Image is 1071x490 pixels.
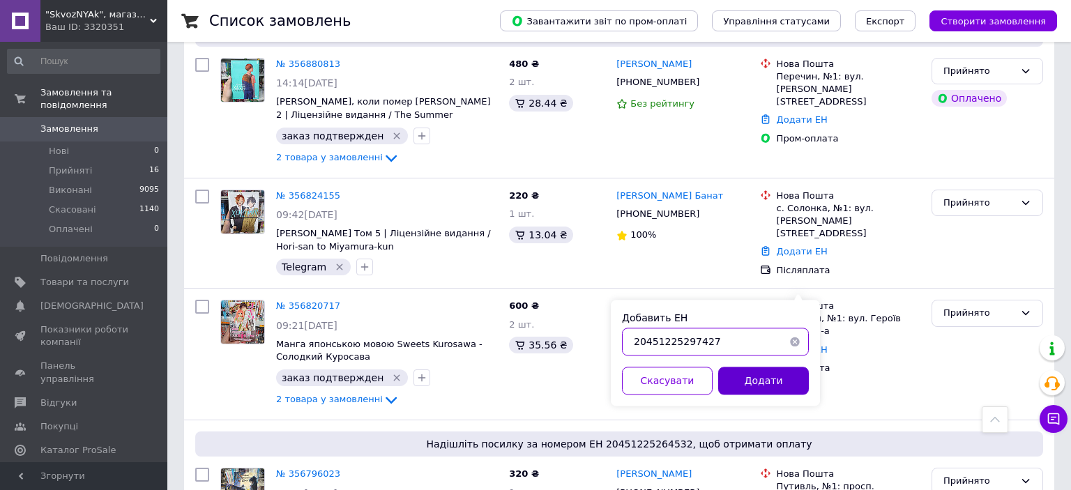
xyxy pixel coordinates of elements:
[154,223,159,236] span: 0
[40,397,77,409] span: Відгуки
[276,395,383,405] span: 2 товара у замовленні
[40,420,78,433] span: Покупці
[220,300,265,344] a: Фото товару
[630,229,656,240] span: 100%
[276,300,340,311] a: № 356820717
[712,10,841,31] button: Управління статусами
[40,323,129,349] span: Показники роботи компанії
[509,59,539,69] span: 480 ₴
[40,444,116,457] span: Каталог ProSale
[45,8,150,21] span: "SkvozNYAk", магазин аніме, манґи та коміксів
[943,306,1015,321] div: Прийнято
[777,468,920,480] div: Нова Пошта
[614,73,702,91] div: [PHONE_NUMBER]
[941,16,1046,26] span: Створити замовлення
[781,328,809,355] button: Очистить
[276,77,337,89] span: 14:14[DATE]
[509,190,539,201] span: 220 ₴
[40,360,129,385] span: Панель управління
[916,15,1057,26] a: Створити замовлення
[276,152,383,162] span: 2 товара у замовленні
[276,228,491,252] a: [PERSON_NAME] Том 5 | Ліцензійне видання / Hori-san to Miyamura-kun
[221,300,264,344] img: Фото товару
[276,394,400,404] a: 2 товара у замовленні
[276,468,340,479] a: № 356796023
[630,98,694,109] span: Без рейтингу
[866,16,905,26] span: Експорт
[777,312,920,337] div: Славутич, №1: вул. Героїв Дніпра, 2-а
[509,319,534,330] span: 2 шт.
[943,196,1015,210] div: Прийнято
[276,96,491,132] a: [PERSON_NAME], коли помер [PERSON_NAME] 2 | Ліцензійне видання / The Summer [PERSON_NAME]
[49,164,92,177] span: Прийняті
[7,49,160,74] input: Пошук
[276,209,337,220] span: 09:42[DATE]
[855,10,916,31] button: Експорт
[221,59,264,102] img: Фото товару
[509,337,572,353] div: 35.56 ₴
[500,10,698,31] button: Завантажити звіт по пром-оплаті
[616,190,723,203] a: [PERSON_NAME] Банат
[221,190,264,233] img: Фото товару
[276,152,400,162] a: 2 товара у замовленні
[40,123,98,135] span: Замовлення
[40,252,108,265] span: Повідомлення
[220,58,265,102] a: Фото товару
[622,367,713,395] button: Скасувати
[777,246,828,257] a: Додати ЕН
[49,145,69,158] span: Нові
[220,190,265,234] a: Фото товару
[723,16,830,26] span: Управління статусами
[282,261,326,273] span: Telegram
[391,130,402,141] svg: Видалити мітку
[929,10,1057,31] button: Створити замовлення
[40,300,144,312] span: [DEMOGRAPHIC_DATA]
[509,208,534,219] span: 1 шт.
[777,300,920,312] div: Нова Пошта
[943,64,1015,79] div: Прийнято
[509,77,534,87] span: 2 шт.
[1040,405,1068,433] button: Чат з покупцем
[777,190,920,202] div: Нова Пошта
[209,13,351,29] h1: Список замовлень
[45,21,167,33] div: Ваш ID: 3320351
[777,70,920,109] div: Перечин, №1: вул. [PERSON_NAME][STREET_ADDRESS]
[276,339,483,362] a: Манга японською мовою Sweets Kurosawa - Солодкий Куросава
[154,145,159,158] span: 0
[49,204,96,216] span: Скасовані
[276,59,340,69] a: № 356880813
[40,276,129,289] span: Товари та послуги
[49,223,93,236] span: Оплачені
[40,86,167,112] span: Замовлення та повідомлення
[201,437,1038,451] span: Надішліть посилку за номером ЕН 20451225264532, щоб отримати оплату
[334,261,345,273] svg: Видалити мітку
[509,95,572,112] div: 28.44 ₴
[139,184,159,197] span: 9095
[943,474,1015,489] div: Прийнято
[932,90,1007,107] div: Оплачено
[777,58,920,70] div: Нова Пошта
[614,205,702,223] div: [PHONE_NUMBER]
[777,362,920,374] div: Післяплата
[276,190,340,201] a: № 356824155
[777,132,920,145] div: Пром-оплата
[282,130,383,141] span: заказ подтвержден
[139,204,159,216] span: 1140
[276,320,337,331] span: 09:21[DATE]
[282,372,383,383] span: заказ подтвержден
[777,202,920,240] div: с. Солонка, №1: вул. [PERSON_NAME][STREET_ADDRESS]
[49,184,92,197] span: Виконані
[511,15,687,27] span: Завантажити звіт по пром-оплаті
[149,164,159,177] span: 16
[509,468,539,479] span: 320 ₴
[622,312,688,323] label: Добавить ЕН
[718,367,809,395] button: Додати
[616,58,692,71] a: [PERSON_NAME]
[777,114,828,125] a: Додати ЕН
[509,300,539,311] span: 600 ₴
[616,468,692,481] a: [PERSON_NAME]
[777,264,920,277] div: Післяплата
